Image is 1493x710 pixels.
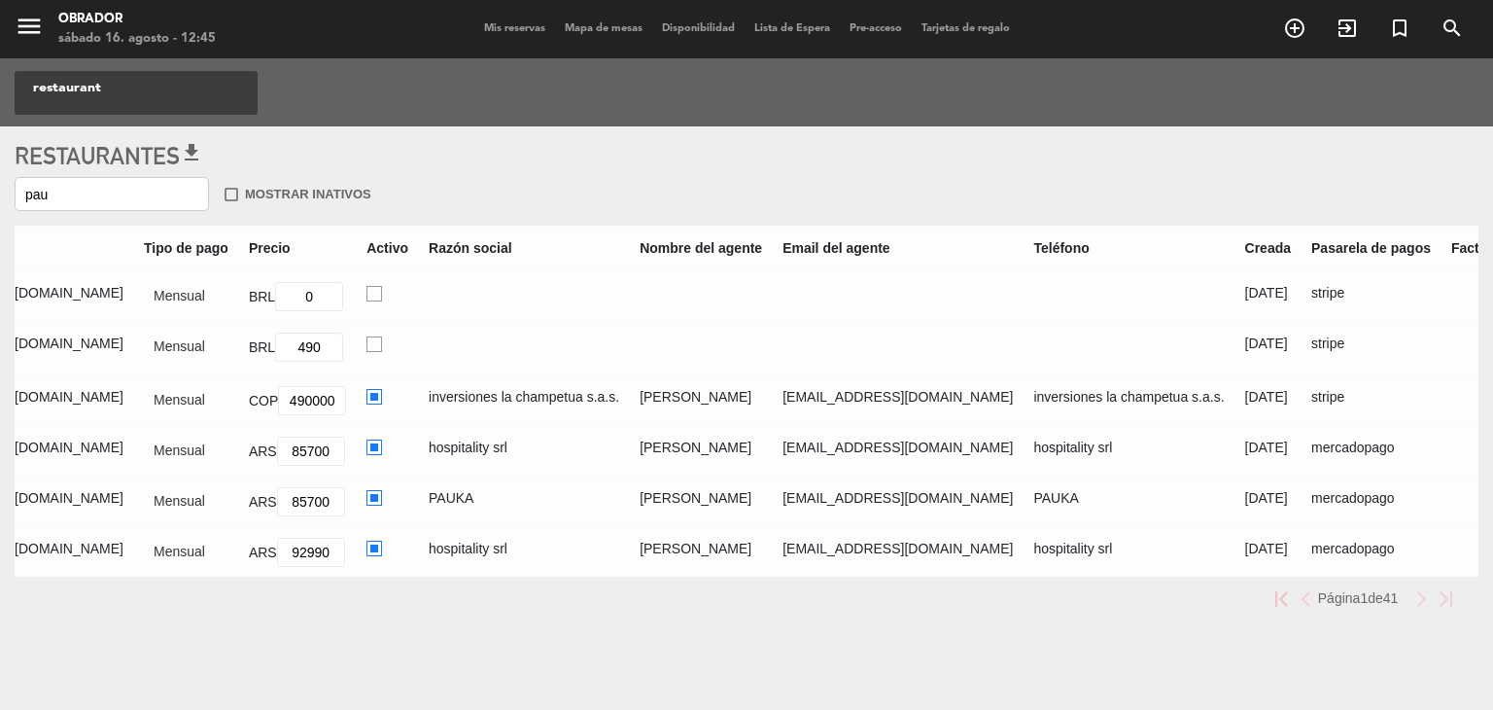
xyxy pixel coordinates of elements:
[1269,590,1458,606] pagination-template: Página de
[419,426,630,477] td: hospitality srl
[555,23,652,34] span: Mapa de mesas
[15,177,209,211] input: Buscar por nombre
[1234,527,1301,578] td: [DATE]
[1283,17,1306,40] i: add_circle_outline
[249,289,275,304] span: BRL
[773,227,1024,270] th: Email del agente
[630,227,773,270] th: Nombre del agente
[1024,527,1234,578] td: hospitality srl
[1440,591,1452,607] img: last.png
[1234,270,1301,322] td: [DATE]
[652,23,745,34] span: Disponibilidad
[1302,322,1441,375] td: stripe
[245,184,371,204] span: Mostrar inativos
[840,23,912,34] span: Pre-acceso
[58,29,216,49] div: sábado 16. agosto - 12:45
[1024,426,1234,477] td: hospitality srl
[1302,477,1441,527] td: mercadopago
[474,23,555,34] span: Mis reservas
[773,477,1024,527] td: [EMAIL_ADDRESS][DOMAIN_NAME]
[1336,17,1359,40] i: exit_to_app
[15,12,44,41] i: menu
[249,339,275,355] span: BRL
[630,527,773,578] td: [PERSON_NAME]
[1441,17,1464,40] i: search
[773,527,1024,578] td: [EMAIL_ADDRESS][DOMAIN_NAME]
[33,77,101,99] span: restaurant
[1302,426,1441,477] td: mercadopago
[630,375,773,426] td: [PERSON_NAME]
[1383,590,1399,606] span: 41
[1300,591,1312,607] img: prev.png
[238,227,356,270] th: Precio
[249,393,278,408] span: COP
[1234,322,1301,375] td: [DATE]
[1302,227,1441,270] th: Pasarela de pagos
[1302,270,1441,322] td: stripe
[249,494,277,510] span: ARS
[1024,375,1234,426] td: inversiones la champetua s.a.s.
[15,12,44,48] button: menu
[249,545,277,560] span: ARS
[180,141,203,164] span: get_app
[223,186,240,203] span: check_box_outline_blank
[1415,591,1428,607] img: next.png
[357,227,419,270] th: Activo
[912,23,1020,34] span: Tarjetas de regalo
[419,477,630,527] td: PAUKA
[630,426,773,477] td: [PERSON_NAME]
[773,375,1024,426] td: [EMAIL_ADDRESS][DOMAIN_NAME]
[1234,227,1301,270] th: Creada
[745,23,840,34] span: Lista de Espera
[1234,477,1301,527] td: [DATE]
[630,477,773,527] td: [PERSON_NAME]
[249,444,277,459] span: ARS
[419,227,630,270] th: Razón social
[1360,590,1368,606] span: 1
[773,426,1024,477] td: [EMAIL_ADDRESS][DOMAIN_NAME]
[1234,375,1301,426] td: [DATE]
[15,141,1478,170] h3: Restaurantes
[58,10,216,29] div: Obrador
[1388,17,1411,40] i: turned_in_not
[134,227,239,270] th: Tipo de pago
[1234,426,1301,477] td: [DATE]
[1275,591,1288,607] img: first.png
[419,375,630,426] td: inversiones la champetua s.a.s.
[1024,477,1234,527] td: PAUKA
[1024,227,1234,270] th: Teléfono
[1302,527,1441,578] td: mercadopago
[419,527,630,578] td: hospitality srl
[1302,375,1441,426] td: stripe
